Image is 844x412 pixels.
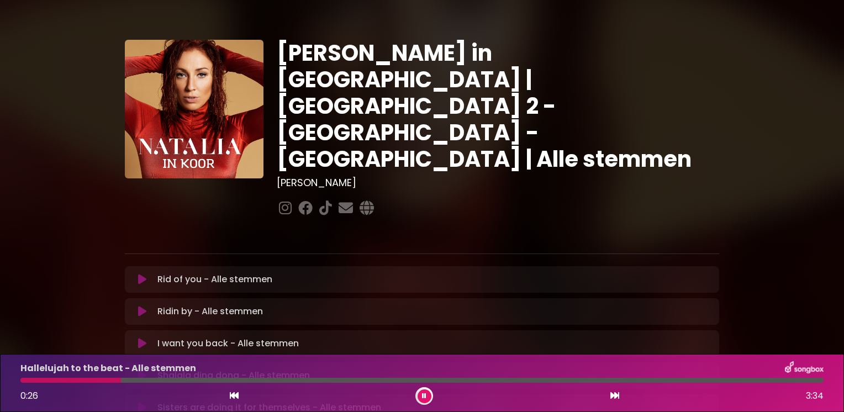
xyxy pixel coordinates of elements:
[20,389,38,402] span: 0:26
[785,361,824,376] img: songbox-logo-white.png
[277,40,719,172] h1: [PERSON_NAME] in [GEOGRAPHIC_DATA] | [GEOGRAPHIC_DATA] 2 - [GEOGRAPHIC_DATA] - [GEOGRAPHIC_DATA] ...
[157,337,299,350] p: I want you back - Alle stemmen
[157,305,263,318] p: Ridin by - Alle stemmen
[20,362,196,375] p: Hallelujah to the beat - Alle stemmen
[806,389,824,403] span: 3:34
[157,273,272,286] p: Rid of you - Alle stemmen
[125,40,263,178] img: YTVS25JmS9CLUqXqkEhs
[277,177,719,189] h3: [PERSON_NAME]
